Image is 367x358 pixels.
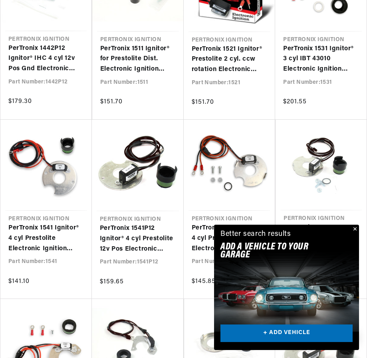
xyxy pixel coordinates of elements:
[100,224,176,254] a: PerTronix 1541P12 Ignitor® 4 cyl Prestolite 12v Pos Electronic Ignition Conversion Kit
[100,44,176,75] a: PerTronix 1511 Ignitor® for Prestolite Dist. Electronic Ignition Conversion Kit
[192,223,267,254] a: PerTronix 1542 Ignitor® 4 cyl Prestolite Electronic Ignition Conversion Kit
[284,223,359,253] a: PerTronix 1542P12 Ignitor® 4 cyl Prestolite 12v Pos Gnd Electronic Ignition Conversion Kit
[8,44,83,74] a: PerTronix 1442P12 Ignitor® IHC 4 cyl 12v Pos Gnd Electronic Ignition Conversion Kit
[220,324,353,342] a: + ADD VEHICLE
[283,44,359,75] a: PerTronix 1531 Ignitor® 3 cyl IBT 43010 Electronic Ignition Conversion Kit
[349,225,359,234] button: Close
[220,243,333,259] h2: Add A VEHICLE to your garage
[192,44,268,75] a: PerTronix 1521 Ignitor® Prestolite 2 cyl. ccw rotation Electronic Ignition Conversion Kit
[8,223,84,254] a: PerTronix 1541 Ignitor® 4 cyl Prestolite Electronic Ignition Conversion Kit
[220,229,291,240] div: Better search results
